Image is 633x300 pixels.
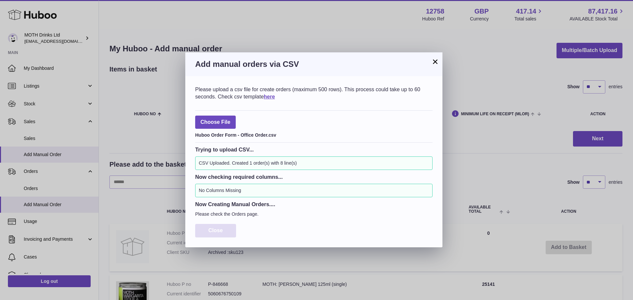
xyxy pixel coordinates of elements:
p: Please check the Orders page. [195,211,433,217]
div: Please upload a csv file for create orders (maximum 500 rows). This process could take up to 60 s... [195,86,433,100]
h3: Trying to upload CSV... [195,146,433,153]
span: Choose File [195,116,236,129]
h3: Now Creating Manual Orders.... [195,201,433,208]
div: No Columns Missing [195,184,433,197]
h3: Add manual orders via CSV [195,59,433,69]
div: CSV Uploaded. Created 1 order(s) with 8 line(s) [195,156,433,170]
a: here [264,94,275,99]
span: Close [208,228,223,233]
button: Close [195,224,236,237]
h3: Now checking required columns... [195,173,433,180]
div: Huboo Order Form - Office Order.csv [195,130,433,138]
button: × [431,58,439,66]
